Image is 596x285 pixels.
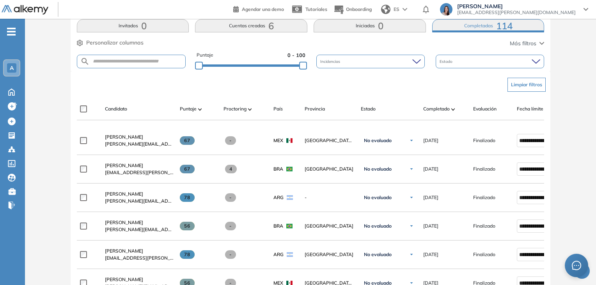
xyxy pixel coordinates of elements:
span: [EMAIL_ADDRESS][PERSON_NAME][DOMAIN_NAME] [105,255,174,262]
span: [PERSON_NAME][EMAIL_ADDRESS][PERSON_NAME][DOMAIN_NAME] [105,198,174,205]
a: [PERSON_NAME] [105,276,174,283]
span: Tutoriales [305,6,327,12]
div: Estado [436,55,544,68]
a: [PERSON_NAME] [105,134,174,141]
span: [DATE] [423,251,438,258]
img: [missing "en.ARROW_ALT" translation] [248,108,252,110]
button: Completadas114 [432,19,545,32]
span: Finalizado [473,223,495,230]
span: Incidencias [320,59,342,64]
span: [PERSON_NAME] [105,134,143,140]
span: - [225,136,236,145]
button: Más filtros [510,39,544,48]
span: No evaluado [364,166,392,172]
span: [EMAIL_ADDRESS][PERSON_NAME][DOMAIN_NAME] [457,9,576,16]
div: Incidencias [316,55,425,68]
span: Completado [423,105,450,112]
span: message [572,261,581,270]
span: 4 [225,165,237,173]
span: Finalizado [473,137,495,144]
img: BRA [286,167,293,171]
img: Ícono de flecha [409,167,414,171]
span: Puntaje [180,105,197,112]
span: Fecha límite [517,105,543,112]
span: - [225,193,236,202]
span: [DATE] [423,137,438,144]
a: [PERSON_NAME] [105,162,174,169]
span: 0 - 100 [287,52,305,59]
button: Iniciadas0 [314,19,426,32]
span: 67 [180,136,195,145]
button: Cuentas creadas6 [195,19,307,32]
span: [GEOGRAPHIC_DATA] ([GEOGRAPHIC_DATA]) [305,137,355,144]
span: Onboarding [346,6,372,12]
span: No evaluado [364,251,392,258]
span: Puntaje [197,52,213,59]
img: Ícono de flecha [409,195,414,200]
img: ARG [287,195,293,200]
img: BRA [286,224,293,228]
span: Evaluación [473,105,497,112]
span: [DATE] [423,166,438,173]
span: [GEOGRAPHIC_DATA] [305,166,355,173]
span: 78 [180,193,195,202]
span: Provincia [305,105,325,112]
i: - [7,31,16,32]
a: [PERSON_NAME] [105,219,174,226]
button: Onboarding [333,1,372,18]
a: [PERSON_NAME] [105,248,174,255]
span: [DATE] [423,223,438,230]
span: No evaluado [364,194,392,201]
span: País [273,105,283,112]
span: - [305,194,355,201]
img: Logo [2,5,48,15]
span: 56 [180,222,195,230]
span: [PERSON_NAME][EMAIL_ADDRESS][PERSON_NAME][DOMAIN_NAME] [105,226,174,233]
span: Estado [361,105,376,112]
img: arrow [403,8,407,11]
span: No evaluado [364,223,392,229]
span: 67 [180,165,195,173]
span: Finalizado [473,251,495,258]
span: [DATE] [423,194,438,201]
span: ARG [273,194,284,201]
span: [PERSON_NAME] [105,162,143,168]
span: [EMAIL_ADDRESS][PERSON_NAME][DOMAIN_NAME] [105,169,174,176]
span: ES [394,6,399,13]
img: Ícono de flecha [409,252,414,257]
span: Candidato [105,105,127,112]
span: Proctoring [223,105,247,112]
span: BRA [273,223,283,230]
a: Agendar una demo [233,4,284,13]
span: [GEOGRAPHIC_DATA] [305,223,355,230]
img: MEX [286,138,293,143]
span: [GEOGRAPHIC_DATA] [305,251,355,258]
span: Finalizado [473,194,495,201]
span: A [10,65,14,71]
span: Estado [440,59,454,64]
span: MEX [273,137,283,144]
span: [PERSON_NAME][EMAIL_ADDRESS][PERSON_NAME][DOMAIN_NAME] [105,141,174,148]
span: BRA [273,166,283,173]
span: [PERSON_NAME] [457,3,576,9]
span: 78 [180,250,195,259]
img: world [381,5,390,14]
span: [PERSON_NAME] [105,248,143,254]
span: No evaluado [364,137,392,144]
img: [missing "en.ARROW_ALT" translation] [198,108,202,110]
button: Personalizar columnas [77,39,144,47]
span: Personalizar columnas [86,39,144,47]
span: - [225,222,236,230]
img: Ícono de flecha [409,138,414,143]
span: [PERSON_NAME] [105,219,143,225]
img: ARG [287,252,293,257]
span: ARG [273,251,284,258]
span: [PERSON_NAME] [105,276,143,282]
span: Más filtros [510,39,536,48]
img: SEARCH_ALT [80,57,90,66]
span: - [225,250,236,259]
img: Ícono de flecha [409,224,414,228]
span: Agendar una demo [242,6,284,12]
a: [PERSON_NAME] [105,191,174,198]
img: [missing "en.ARROW_ALT" translation] [451,108,455,110]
